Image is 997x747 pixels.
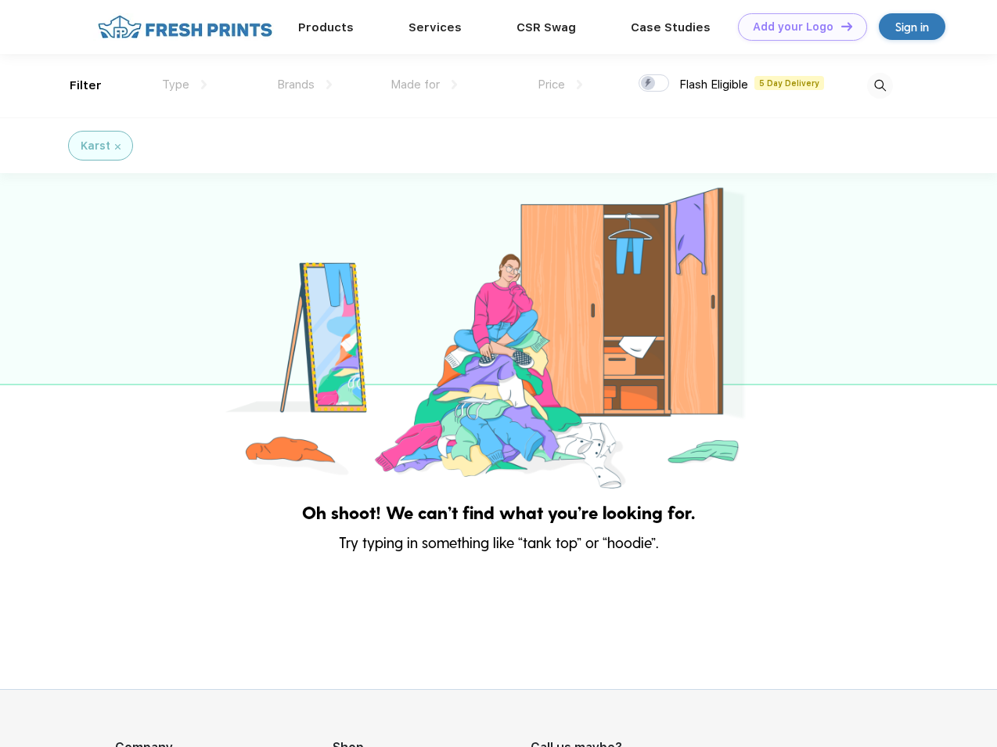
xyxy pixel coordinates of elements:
span: Price [538,78,565,92]
a: Sign in [879,13,945,40]
a: CSR Swag [516,20,576,34]
img: DT [841,22,852,31]
img: filter_cancel.svg [115,144,121,150]
span: Made for [391,78,440,92]
img: dropdown.png [326,80,332,89]
img: dropdown.png [577,80,582,89]
img: dropdown.png [201,80,207,89]
a: Products [298,20,354,34]
div: Add your Logo [753,20,833,34]
span: Type [162,78,189,92]
span: 5 Day Delivery [754,76,824,90]
div: Filter [70,77,102,95]
img: desktop_search.svg [867,73,893,99]
div: Sign in [895,18,929,36]
img: fo%20logo%202.webp [93,13,277,41]
a: Services [409,20,462,34]
img: dropdown.png [452,80,457,89]
span: Flash Eligible [679,78,748,92]
div: Karst [81,138,110,154]
span: Brands [277,78,315,92]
